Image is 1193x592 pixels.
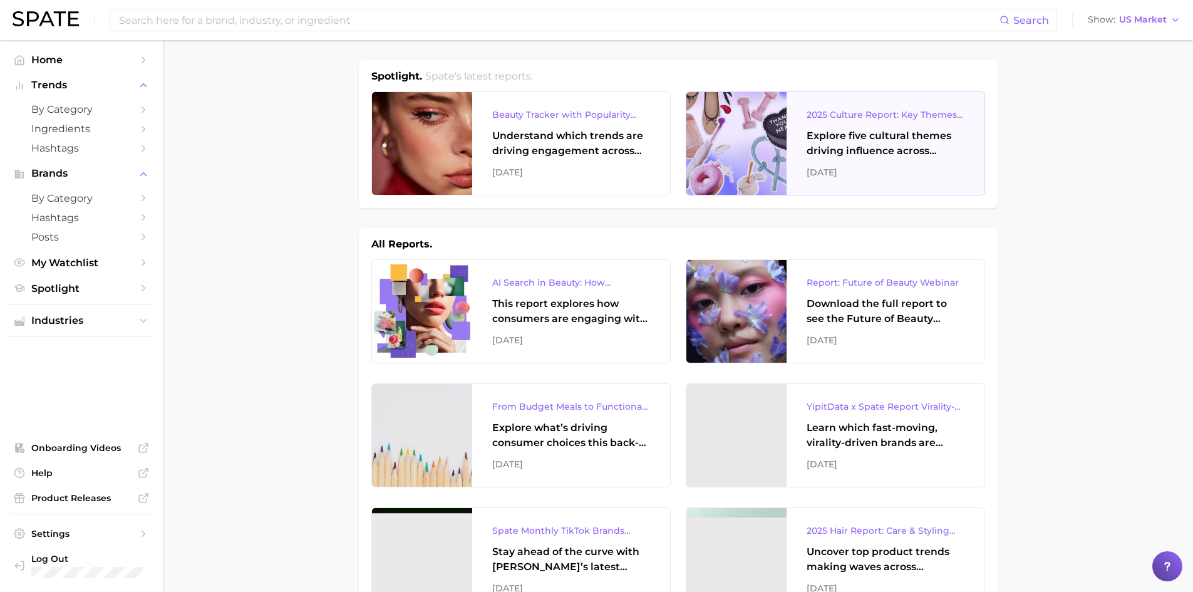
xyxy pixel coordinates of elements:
a: Posts [10,227,153,247]
a: Onboarding Videos [10,439,153,457]
a: Hashtags [10,138,153,158]
div: YipitData x Spate Report Virality-Driven Brands Are Taking a Slice of the Beauty Pie [807,399,964,414]
a: Home [10,50,153,70]
a: Report: Future of Beauty WebinarDownload the full report to see the Future of Beauty trends we un... [686,259,985,363]
a: by Category [10,189,153,208]
div: [DATE] [492,165,650,180]
div: Learn which fast-moving, virality-driven brands are leading the pack, the risks of viral growth, ... [807,420,964,450]
a: YipitData x Spate Report Virality-Driven Brands Are Taking a Slice of the Beauty PieLearn which f... [686,383,985,487]
span: My Watchlist [31,257,132,269]
div: 2025 Hair Report: Care & Styling Products [807,523,964,538]
span: US Market [1119,16,1167,23]
span: Show [1088,16,1115,23]
span: Ingredients [31,123,132,135]
div: Beauty Tracker with Popularity Index [492,107,650,122]
div: [DATE] [492,457,650,472]
span: Product Releases [31,492,132,504]
span: by Category [31,192,132,204]
div: Spate Monthly TikTok Brands Tracker [492,523,650,538]
div: AI Search in Beauty: How Consumers Are Using ChatGPT vs. Google Search [492,275,650,290]
span: Hashtags [31,212,132,224]
a: Help [10,464,153,482]
span: Hashtags [31,142,132,154]
div: Explore five cultural themes driving influence across beauty, food, and pop culture. [807,128,964,158]
div: Report: Future of Beauty Webinar [807,275,964,290]
div: [DATE] [807,457,964,472]
a: My Watchlist [10,253,153,273]
a: AI Search in Beauty: How Consumers Are Using ChatGPT vs. Google SearchThis report explores how co... [371,259,671,363]
div: Uncover top product trends making waves across platforms — along with key insights into benefits,... [807,544,964,574]
span: by Category [31,103,132,115]
a: Hashtags [10,208,153,227]
button: Brands [10,164,153,183]
div: [DATE] [492,333,650,348]
span: Search [1013,14,1049,26]
span: Brands [31,168,132,179]
div: 2025 Culture Report: Key Themes That Are Shaping Consumer Demand [807,107,964,122]
a: 2025 Culture Report: Key Themes That Are Shaping Consumer DemandExplore five cultural themes driv... [686,91,985,195]
div: [DATE] [807,165,964,180]
div: Explore what’s driving consumer choices this back-to-school season From budget-friendly meals to ... [492,420,650,450]
input: Search here for a brand, industry, or ingredient [118,9,999,31]
span: Help [31,467,132,479]
button: ShowUS Market [1085,12,1184,28]
h2: Spate's latest reports. [425,69,533,84]
div: This report explores how consumers are engaging with AI-powered search tools — and what it means ... [492,296,650,326]
a: Settings [10,524,153,543]
a: by Category [10,100,153,119]
span: Log Out [31,553,143,564]
div: Understand which trends are driving engagement across platforms in the skin, hair, makeup, and fr... [492,128,650,158]
h1: All Reports. [371,237,432,252]
button: Industries [10,311,153,330]
a: Product Releases [10,489,153,507]
img: SPATE [13,11,79,26]
a: From Budget Meals to Functional Snacks: Food & Beverage Trends Shaping Consumer Behavior This Sch... [371,383,671,487]
a: Spotlight [10,279,153,298]
span: Posts [31,231,132,243]
span: Spotlight [31,283,132,294]
a: Ingredients [10,119,153,138]
button: Trends [10,76,153,95]
a: Beauty Tracker with Popularity IndexUnderstand which trends are driving engagement across platfor... [371,91,671,195]
span: Home [31,54,132,66]
a: Log out. Currently logged in with e-mail rking@bellff.com. [10,549,153,582]
div: Stay ahead of the curve with [PERSON_NAME]’s latest monthly tracker, spotlighting the fastest-gro... [492,544,650,574]
span: Industries [31,315,132,326]
span: Settings [31,528,132,539]
div: [DATE] [807,333,964,348]
span: Trends [31,80,132,91]
div: From Budget Meals to Functional Snacks: Food & Beverage Trends Shaping Consumer Behavior This Sch... [492,399,650,414]
h1: Spotlight. [371,69,422,84]
div: Download the full report to see the Future of Beauty trends we unpacked during the webinar. [807,296,964,326]
span: Onboarding Videos [31,442,132,454]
